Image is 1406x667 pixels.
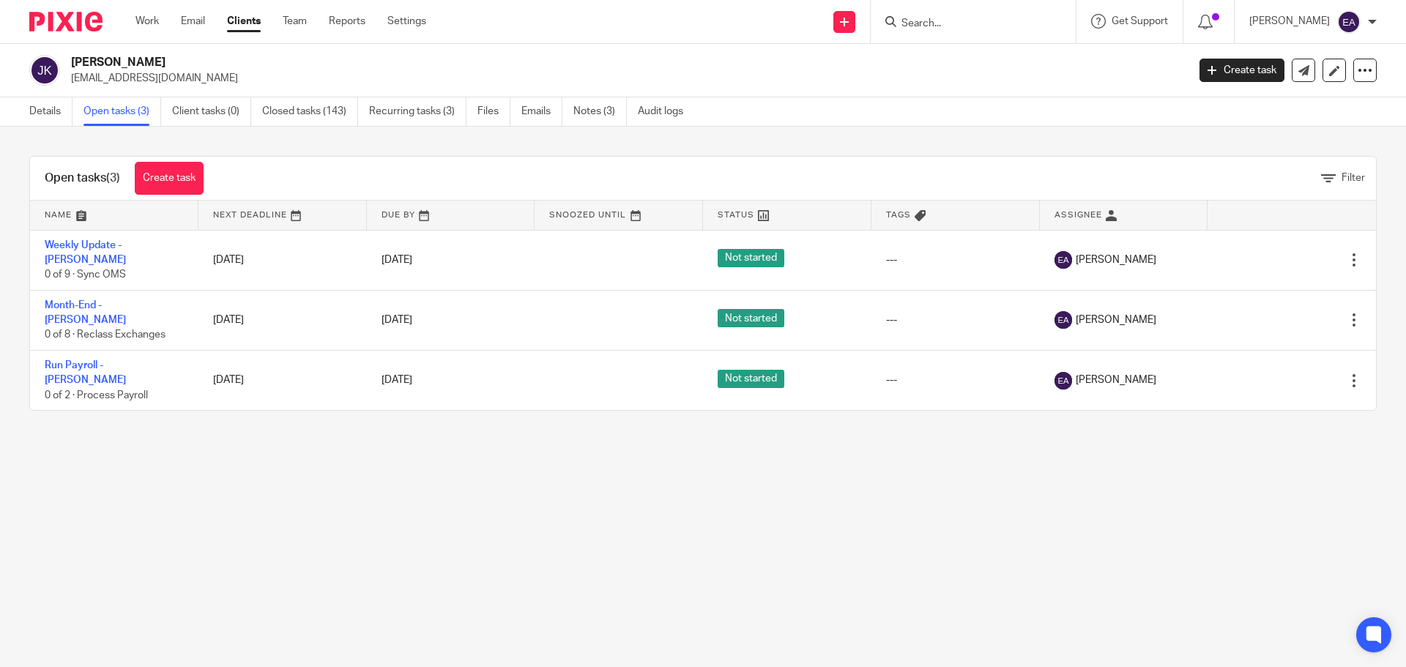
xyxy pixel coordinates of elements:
h2: [PERSON_NAME] [71,55,956,70]
a: Run Payroll - [PERSON_NAME] [45,360,126,385]
span: [PERSON_NAME] [1076,373,1156,387]
span: [DATE] [382,255,412,265]
img: Pixie [29,12,103,31]
div: --- [886,313,1025,327]
img: svg%3E [1054,372,1072,390]
a: Closed tasks (143) [262,97,358,126]
a: Recurring tasks (3) [369,97,466,126]
a: Files [477,97,510,126]
div: --- [886,373,1025,387]
img: svg%3E [1054,311,1072,329]
input: Search [900,18,1032,31]
span: Not started [718,370,784,388]
a: Create task [135,162,204,195]
span: [PERSON_NAME] [1076,313,1156,327]
a: Open tasks (3) [83,97,161,126]
td: [DATE] [198,230,367,290]
img: svg%3E [29,55,60,86]
a: Client tasks (0) [172,97,251,126]
span: Status [718,211,754,219]
p: [EMAIL_ADDRESS][DOMAIN_NAME] [71,71,1178,86]
span: Not started [718,309,784,327]
td: [DATE] [198,290,367,350]
a: Email [181,14,205,29]
p: [PERSON_NAME] [1249,14,1330,29]
img: svg%3E [1337,10,1361,34]
a: Weekly Update - [PERSON_NAME] [45,240,126,265]
span: 0 of 9 · Sync OMS [45,269,126,280]
span: (3) [106,172,120,184]
a: Audit logs [638,97,694,126]
a: Create task [1199,59,1284,82]
span: [DATE] [382,315,412,325]
a: Clients [227,14,261,29]
div: --- [886,253,1025,267]
a: Reports [329,14,365,29]
a: Work [135,14,159,29]
span: Filter [1342,173,1365,183]
img: svg%3E [1054,251,1072,269]
span: Tags [886,211,911,219]
span: [DATE] [382,375,412,385]
a: Emails [521,97,562,126]
span: 0 of 8 · Reclass Exchanges [45,330,165,340]
h1: Open tasks [45,171,120,186]
a: Settings [387,14,426,29]
span: Snoozed Until [549,211,626,219]
span: Get Support [1112,16,1168,26]
span: [PERSON_NAME] [1076,253,1156,267]
a: Month-End - [PERSON_NAME] [45,300,126,325]
a: Notes (3) [573,97,627,126]
a: Team [283,14,307,29]
span: Not started [718,249,784,267]
a: Details [29,97,72,126]
span: 0 of 2 · Process Payroll [45,390,148,400]
td: [DATE] [198,350,367,410]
